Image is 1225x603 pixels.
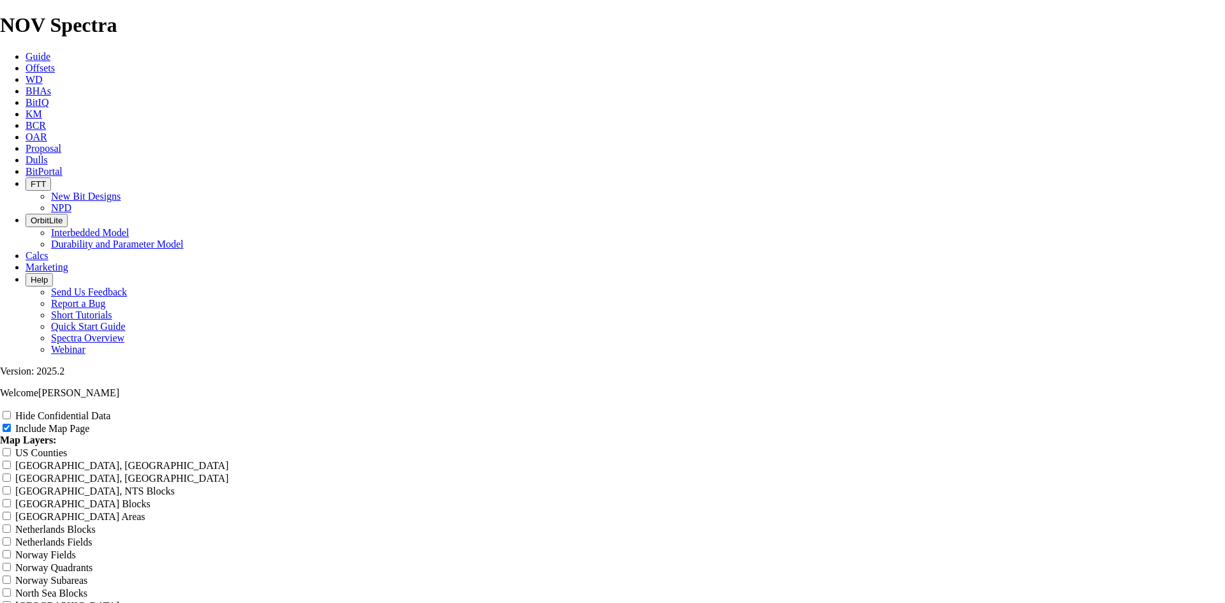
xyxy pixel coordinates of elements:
a: New Bit Designs [51,191,121,202]
a: Dulls [26,154,48,165]
a: BHAs [26,86,51,96]
a: BCR [26,120,46,131]
span: OrbitLite [31,216,63,225]
span: FTT [31,179,46,189]
a: OAR [26,131,47,142]
label: Hide Confidential Data [15,410,110,421]
a: Guide [26,51,50,62]
label: [GEOGRAPHIC_DATA] Areas [15,511,145,522]
a: BitIQ [26,97,48,108]
button: OrbitLite [26,214,68,227]
label: Netherlands Blocks [15,524,96,535]
a: WD [26,74,43,85]
label: Netherlands Fields [15,537,92,547]
button: Help [26,273,53,287]
span: Help [31,275,48,285]
label: [GEOGRAPHIC_DATA] Blocks [15,498,151,509]
a: Report a Bug [51,298,105,309]
button: FTT [26,177,51,191]
label: [GEOGRAPHIC_DATA], NTS Blocks [15,486,175,496]
label: Norway Subareas [15,575,87,586]
label: Include Map Page [15,423,89,434]
a: BitPortal [26,166,63,177]
a: Durability and Parameter Model [51,239,184,249]
label: Norway Fields [15,549,76,560]
a: Short Tutorials [51,309,112,320]
a: NPD [51,202,71,213]
label: North Sea Blocks [15,588,87,599]
a: Webinar [51,344,85,355]
span: [PERSON_NAME] [38,387,119,398]
label: US Counties [15,447,67,458]
a: Spectra Overview [51,332,124,343]
a: Offsets [26,63,55,73]
a: Interbedded Model [51,227,129,238]
label: [GEOGRAPHIC_DATA], [GEOGRAPHIC_DATA] [15,460,228,471]
a: Send Us Feedback [51,287,127,297]
a: Calcs [26,250,48,261]
label: [GEOGRAPHIC_DATA], [GEOGRAPHIC_DATA] [15,473,228,484]
a: Quick Start Guide [51,321,125,332]
a: Proposal [26,143,61,154]
label: Norway Quadrants [15,562,93,573]
a: Marketing [26,262,68,272]
a: KM [26,108,42,119]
